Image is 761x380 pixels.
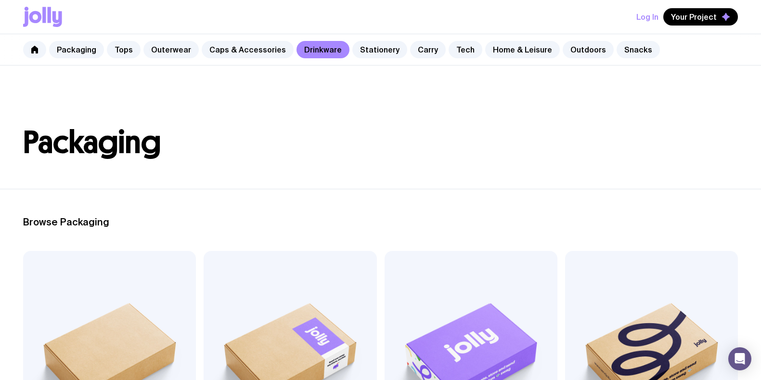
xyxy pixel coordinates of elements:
[23,127,738,158] h1: Packaging
[563,41,614,58] a: Outdoors
[352,41,407,58] a: Stationery
[202,41,294,58] a: Caps & Accessories
[297,41,349,58] a: Drinkware
[485,41,560,58] a: Home & Leisure
[23,216,738,228] h2: Browse Packaging
[143,41,199,58] a: Outerwear
[49,41,104,58] a: Packaging
[728,347,751,370] div: Open Intercom Messenger
[410,41,446,58] a: Carry
[617,41,660,58] a: Snacks
[671,12,717,22] span: Your Project
[449,41,482,58] a: Tech
[663,8,738,26] button: Your Project
[107,41,141,58] a: Tops
[636,8,658,26] button: Log In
